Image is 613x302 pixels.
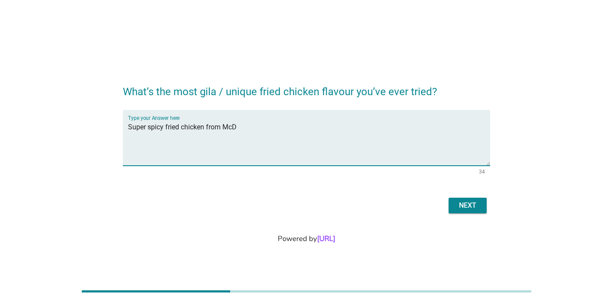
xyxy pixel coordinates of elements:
[123,75,490,100] h2: What’s the most gila / unique fried chicken flavour you’ve ever tried?
[449,198,487,213] button: Next
[128,120,490,166] textarea: Type your Answer here
[456,200,480,211] div: Next
[479,169,485,174] div: 34
[10,233,603,244] div: Powered by
[317,234,335,244] a: [URL]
